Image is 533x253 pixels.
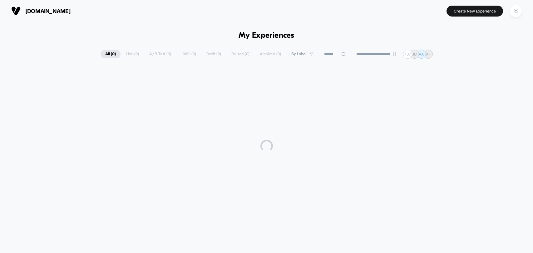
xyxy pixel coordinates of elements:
[412,52,417,56] p: JD
[101,50,121,58] span: All ( 0 )
[393,52,397,56] img: end
[447,6,503,17] button: Create New Experience
[419,52,424,56] p: AA
[239,31,294,40] h1: My Experiences
[403,50,412,59] div: + 37
[508,5,524,17] button: RS
[426,52,431,56] p: AF
[291,52,306,56] span: By Label
[510,5,522,17] div: RS
[11,6,21,16] img: Visually logo
[9,6,72,16] button: [DOMAIN_NAME]
[25,8,71,14] span: [DOMAIN_NAME]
